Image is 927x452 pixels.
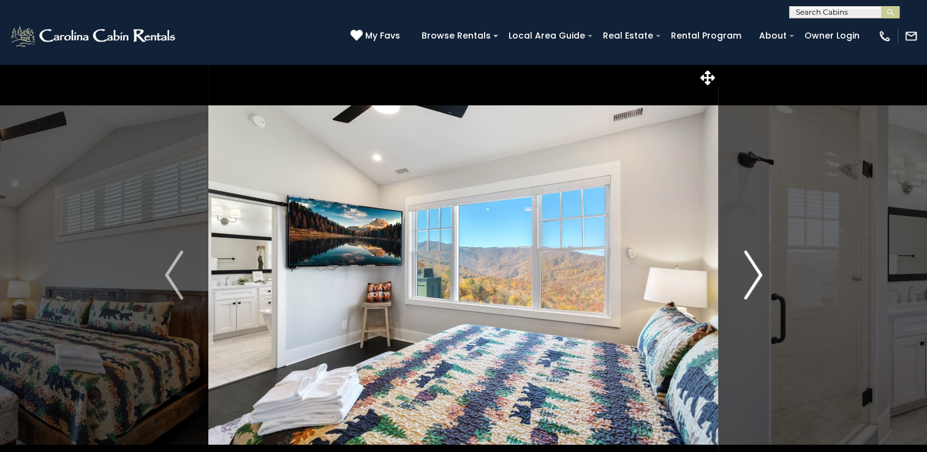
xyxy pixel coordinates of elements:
[350,29,403,43] a: My Favs
[665,26,747,45] a: Rental Program
[502,26,591,45] a: Local Area Guide
[415,26,497,45] a: Browse Rentals
[878,29,891,43] img: phone-regular-white.png
[597,26,659,45] a: Real Estate
[9,24,179,48] img: White-1-2.png
[904,29,918,43] img: mail-regular-white.png
[744,250,762,299] img: arrow
[753,26,793,45] a: About
[798,26,866,45] a: Owner Login
[165,250,183,299] img: arrow
[365,29,400,42] span: My Favs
